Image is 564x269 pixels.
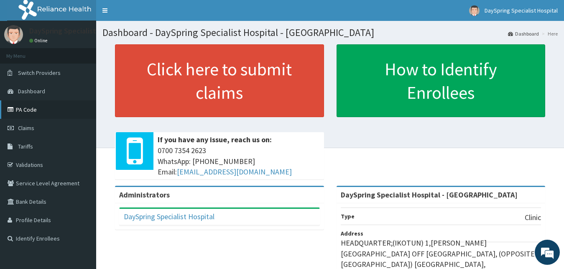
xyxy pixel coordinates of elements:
span: Tariffs [18,143,33,150]
span: Switch Providers [18,69,61,77]
span: DaySpring Specialist Hospital [485,7,558,14]
h1: Dashboard - DaySpring Specialist Hospital - [GEOGRAPHIC_DATA] [102,27,558,38]
a: Click here to submit claims [115,44,324,117]
b: Type [341,213,355,220]
img: User Image [4,25,23,44]
a: Online [29,38,49,44]
a: DaySpring Specialist Hospital [124,212,214,221]
strong: DaySpring Specialist Hospital - [GEOGRAPHIC_DATA] [341,190,518,200]
span: Claims [18,124,34,132]
a: How to Identify Enrollees [337,44,546,117]
p: Clinic [525,212,541,223]
img: User Image [469,5,480,16]
a: [EMAIL_ADDRESS][DOMAIN_NAME] [177,167,292,177]
b: Address [341,230,363,237]
p: DaySpring Specialist Hospital [29,27,125,35]
b: Administrators [119,190,170,200]
li: Here [540,30,558,37]
span: Dashboard [18,87,45,95]
b: If you have any issue, reach us on: [158,135,272,144]
span: 0700 7354 2623 WhatsApp: [PHONE_NUMBER] Email: [158,145,320,177]
a: Dashboard [508,30,539,37]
